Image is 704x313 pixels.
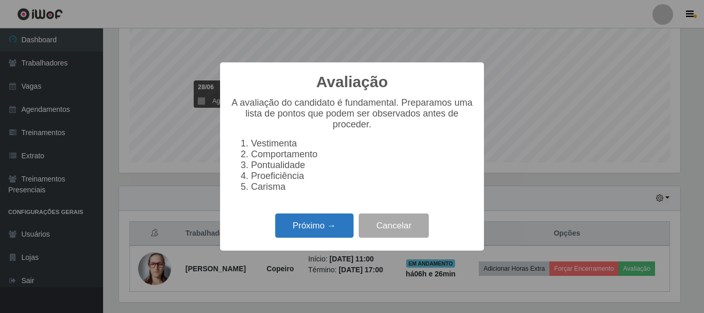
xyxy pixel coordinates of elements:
li: Carisma [251,182,474,192]
li: Comportamento [251,149,474,160]
li: Proeficiência [251,171,474,182]
button: Cancelar [359,213,429,238]
h2: Avaliação [316,73,388,91]
button: Próximo → [275,213,354,238]
p: A avaliação do candidato é fundamental. Preparamos uma lista de pontos que podem ser observados a... [230,97,474,130]
li: Vestimenta [251,138,474,149]
li: Pontualidade [251,160,474,171]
